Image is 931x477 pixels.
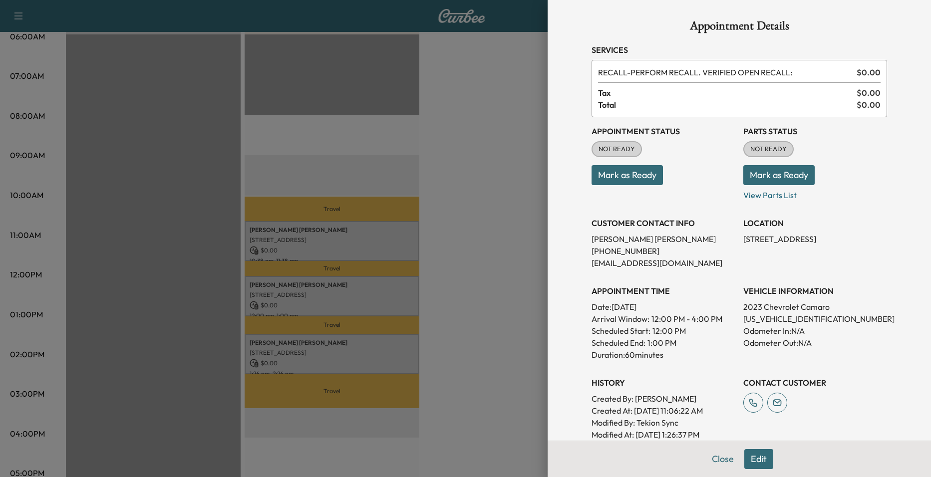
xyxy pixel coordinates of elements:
span: $ 0.00 [857,87,881,99]
button: Mark as Ready [743,165,815,185]
button: Close [705,449,740,469]
h3: History [592,377,735,389]
button: Mark as Ready [592,165,663,185]
p: Modified By : Tekion Sync [592,417,735,429]
span: PERFORM RECALL. VERIFIED OPEN RECALL: [598,66,853,78]
p: Created At : [DATE] 11:06:22 AM [592,405,735,417]
span: $ 0.00 [857,99,881,111]
p: Modified At : [DATE] 1:26:37 PM [592,429,735,441]
h3: VEHICLE INFORMATION [743,285,887,297]
span: Total [598,99,857,111]
p: Odometer In: N/A [743,325,887,337]
h3: CUSTOMER CONTACT INFO [592,217,735,229]
button: Edit [744,449,773,469]
h3: CONTACT CUSTOMER [743,377,887,389]
p: Created By : [PERSON_NAME] [592,393,735,405]
p: [PERSON_NAME] [PERSON_NAME] [592,233,735,245]
h3: APPOINTMENT TIME [592,285,735,297]
h3: LOCATION [743,217,887,229]
span: 12:00 PM - 4:00 PM [651,313,722,325]
p: Odometer Out: N/A [743,337,887,349]
p: View Parts List [743,185,887,201]
h3: Services [592,44,887,56]
p: Date: [DATE] [592,301,735,313]
p: Scheduled End: [592,337,645,349]
p: [STREET_ADDRESS] [743,233,887,245]
span: $ 0.00 [857,66,881,78]
p: 2023 Chevrolet Camaro [743,301,887,313]
p: Arrival Window: [592,313,735,325]
p: [PHONE_NUMBER] [592,245,735,257]
h3: Parts Status [743,125,887,137]
p: Duration: 60 minutes [592,349,735,361]
p: Scheduled Start: [592,325,650,337]
p: 12:00 PM [652,325,686,337]
p: 1:00 PM [647,337,676,349]
p: [EMAIL_ADDRESS][DOMAIN_NAME] [592,257,735,269]
span: NOT READY [744,144,793,154]
h1: Appointment Details [592,20,887,36]
h3: Appointment Status [592,125,735,137]
span: NOT READY [593,144,641,154]
span: Tax [598,87,857,99]
p: [US_VEHICLE_IDENTIFICATION_NUMBER] [743,313,887,325]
